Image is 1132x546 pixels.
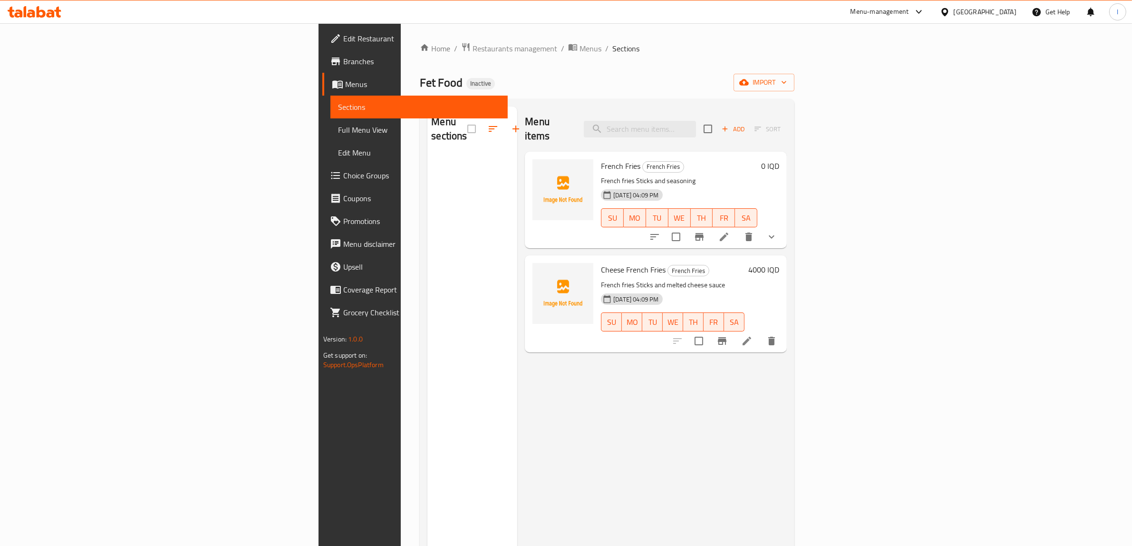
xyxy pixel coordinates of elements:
[695,211,709,225] span: TH
[642,161,684,173] div: French Fries
[322,27,508,50] a: Edit Restaurant
[322,187,508,210] a: Coupons
[667,315,679,329] span: WE
[760,330,783,352] button: delete
[734,74,794,91] button: import
[646,315,659,329] span: TU
[622,312,642,331] button: MO
[473,43,557,54] span: Restaurants management
[348,333,363,345] span: 1.0.0
[643,161,684,172] span: French Fries
[643,225,666,248] button: sort-choices
[322,233,508,255] a: Menu disclaimer
[601,279,745,291] p: French fries Sticks and melted cheese sauce
[663,312,683,331] button: WE
[741,335,753,347] a: Edit menu item
[584,121,696,137] input: search
[851,6,909,18] div: Menu-management
[504,117,527,140] button: Add section
[691,208,713,227] button: TH
[689,331,709,351] span: Select to update
[601,175,757,187] p: French fries Sticks and seasoning
[345,78,500,90] span: Menus
[739,211,754,225] span: SA
[322,73,508,96] a: Menus
[610,295,662,304] span: [DATE] 04:09 PM
[650,211,665,225] span: TU
[322,278,508,301] a: Coverage Report
[624,208,646,227] button: MO
[954,7,1016,17] div: [GEOGRAPHIC_DATA]
[612,43,639,54] span: Sections
[605,315,618,329] span: SU
[532,263,593,324] img: Cheese French Fries
[343,307,500,318] span: Grocery Checklist
[330,118,508,141] a: Full Menu View
[322,50,508,73] a: Branches
[330,96,508,118] a: Sections
[683,312,704,331] button: TH
[427,152,517,159] nav: Menu sections
[761,159,779,173] h6: 0 IQD
[672,211,687,225] span: WE
[720,124,746,135] span: Add
[525,115,572,143] h2: Menu items
[343,56,500,67] span: Branches
[610,191,662,200] span: [DATE] 04:09 PM
[601,312,622,331] button: SU
[688,225,711,248] button: Branch-specific-item
[716,211,731,225] span: FR
[338,147,500,158] span: Edit Menu
[741,77,787,88] span: import
[1117,7,1118,17] span: l
[698,119,718,139] span: Select section
[704,312,724,331] button: FR
[343,284,500,295] span: Coverage Report
[713,208,735,227] button: FR
[343,215,500,227] span: Promotions
[323,349,367,361] span: Get support on:
[626,315,639,329] span: MO
[322,164,508,187] a: Choice Groups
[748,263,779,276] h6: 4000 IQD
[461,42,557,55] a: Restaurants management
[322,301,508,324] a: Grocery Checklist
[605,43,609,54] li: /
[735,208,757,227] button: SA
[718,122,748,136] span: Add item
[707,315,720,329] span: FR
[646,208,668,227] button: TU
[420,42,794,55] nav: breadcrumb
[728,315,741,329] span: SA
[628,211,642,225] span: MO
[668,265,709,276] span: French Fries
[718,231,730,243] a: Edit menu item
[322,210,508,233] a: Promotions
[601,159,640,173] span: French Fries
[330,141,508,164] a: Edit Menu
[323,333,347,345] span: Version:
[601,208,624,227] button: SU
[642,312,663,331] button: TU
[724,312,745,331] button: SA
[760,225,783,248] button: show more
[766,231,777,243] svg: Show Choices
[343,193,500,204] span: Coupons
[687,315,700,329] span: TH
[561,43,564,54] li: /
[338,101,500,113] span: Sections
[668,208,691,227] button: WE
[532,159,593,220] img: French Fries
[605,211,620,225] span: SU
[601,263,666,277] span: Cheese French Fries
[568,42,601,55] a: Menus
[343,238,500,250] span: Menu disclaimer
[343,170,500,181] span: Choice Groups
[666,227,686,247] span: Select to update
[748,122,787,136] span: Select section first
[580,43,601,54] span: Menus
[343,33,500,44] span: Edit Restaurant
[711,330,734,352] button: Branch-specific-item
[343,261,500,273] span: Upsell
